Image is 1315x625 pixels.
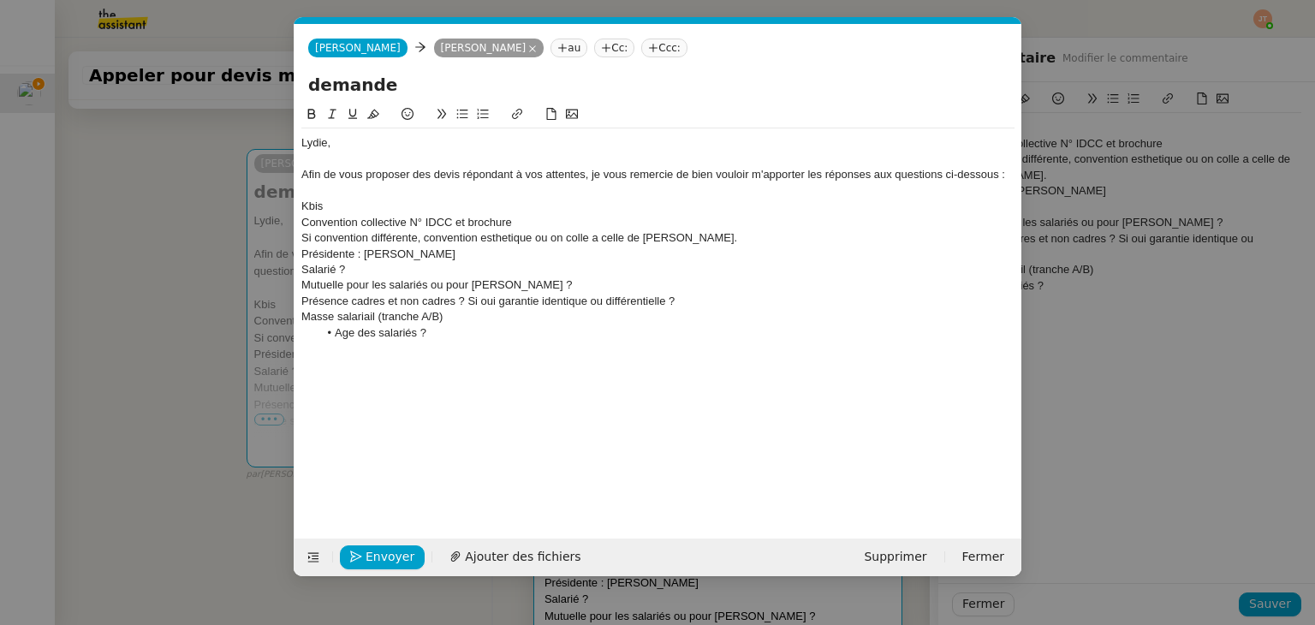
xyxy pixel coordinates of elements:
div: Si convention différente, convention esthetique ou on colle a celle de [PERSON_NAME]. [301,230,1015,246]
div: Afin de vous proposer des devis répondant à vos attentes, je vous remercie de bien vouloir m'appo... [301,167,1015,182]
nz-tag: Cc: [594,39,634,57]
span: Fermer [962,547,1004,567]
div: Lydie, [301,135,1015,151]
span: Ajouter des fichiers [465,547,580,567]
button: Envoyer [340,545,425,569]
div: Présidente : [PERSON_NAME] [301,247,1015,262]
div: Salarié ? [301,262,1015,277]
div: Masse salariail (tranche A/B) [301,309,1015,324]
div: Présence cadres et non cadres ? Si oui garantie identique ou différentielle ? [301,294,1015,309]
span: Envoyer [366,547,414,567]
div: Convention collective N° IDCC et brochure [301,215,1015,230]
div: Kbis [301,199,1015,214]
input: Subject [308,72,1008,98]
div: Mutuelle pour les salariés ou pour [PERSON_NAME] ? [301,277,1015,293]
nz-tag: au [550,39,587,57]
li: Age des salariés ? [318,325,1015,341]
button: Ajouter des fichiers [439,545,591,569]
nz-tag: Ccc: [641,39,687,57]
span: Supprimer [864,547,926,567]
nz-tag: [PERSON_NAME] [434,39,544,57]
span: [PERSON_NAME] [315,42,401,54]
button: Fermer [952,545,1015,569]
button: Supprimer [854,545,937,569]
